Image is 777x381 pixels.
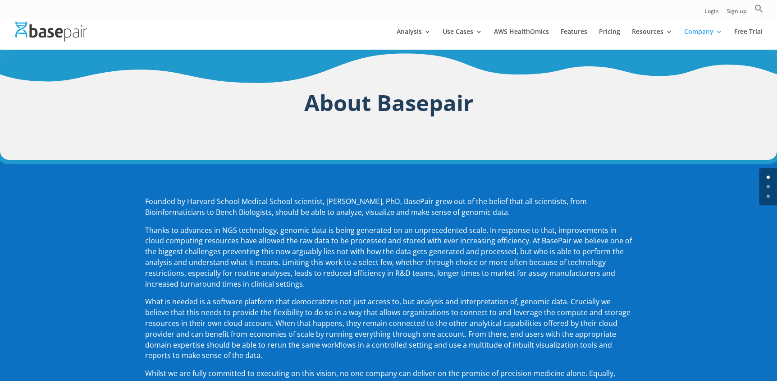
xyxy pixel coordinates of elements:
a: Company [684,28,722,50]
a: Resources [632,28,672,50]
h1: About Basepair [145,87,632,123]
a: 2 [767,195,770,198]
a: Use Cases [443,28,482,50]
a: AWS HealthOmics [494,28,549,50]
a: Login [704,9,719,18]
a: 1 [767,185,770,188]
a: Free Trial [734,28,763,50]
a: Pricing [599,28,620,50]
svg: Search [754,4,763,13]
p: What is needed is a software platform that democratizes not just access to, but analysis and inte... [145,297,632,368]
a: Search Icon Link [754,4,763,18]
a: Sign up [727,9,746,18]
a: Analysis [397,28,431,50]
img: Basepair [15,22,87,41]
span: Thanks to advances in NGS technology, genomic data is being generated on an unprecedented scale. ... [145,225,632,289]
a: 0 [767,176,770,179]
p: Founded by Harvard School Medical School scientist, [PERSON_NAME], PhD, BasePair grew out of the ... [145,196,632,225]
a: Features [561,28,587,50]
